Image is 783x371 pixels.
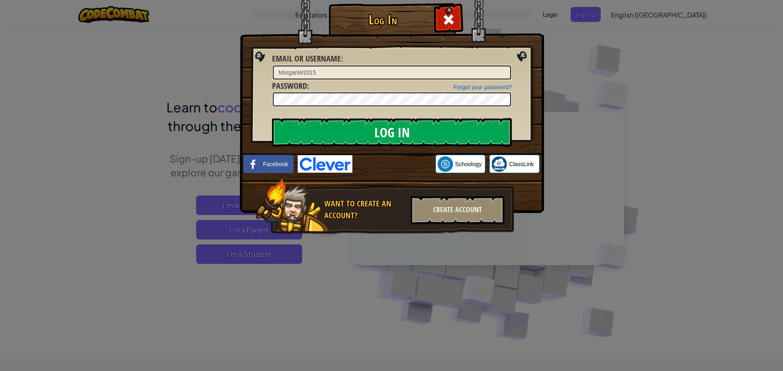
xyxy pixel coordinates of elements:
span: Facebook [263,160,288,168]
label: : [272,53,343,65]
span: ClassLink [509,160,534,168]
a: Forgot your password? [453,84,512,90]
img: classlink-logo-small.png [491,156,507,172]
img: clever-logo-blue.png [298,155,352,173]
iframe: Sign in with Google Button [352,155,436,173]
span: Password [272,80,307,91]
h1: Log In [331,13,435,27]
span: Schoology [455,160,482,168]
div: Create Account [411,196,504,224]
label: : [272,80,309,92]
img: facebook_small.png [246,156,261,172]
input: Log In [272,118,512,147]
img: schoology.png [438,156,453,172]
span: Email or Username [272,53,341,64]
div: Want to create an account? [324,198,406,221]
